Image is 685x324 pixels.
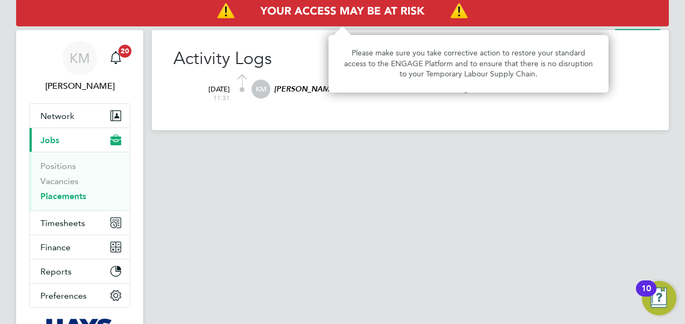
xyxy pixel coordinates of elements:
p: started this Placement after confirming is on site [273,84,647,94]
button: Open Resource Center, 10 new notifications [642,281,676,315]
em: [PERSON_NAME] [274,84,337,94]
span: Finance [40,242,71,252]
a: Placements [40,191,86,201]
span: Timesheets [40,218,85,228]
span: Reports [40,266,72,277]
span: Preferences [40,291,87,301]
span: Network [40,111,74,121]
span: 11:31 [187,94,230,102]
span: 20 [118,45,131,58]
a: Vacancies [40,176,79,186]
span: KM [69,51,90,65]
div: Access At Risk [328,35,609,93]
p: Please make sure you take corrective action to restore your standard access to the ENGAGE Platfor... [341,48,596,80]
span: KM [251,80,270,98]
div: 10 [641,288,651,302]
h2: Activity Logs [173,47,647,70]
span: Jobs [40,135,59,145]
span: Katie McPherson [29,80,130,93]
div: [DATE] [187,80,230,102]
a: Go to account details [29,41,130,93]
em: [PERSON_NAME] [469,84,531,94]
a: Positions [40,161,76,171]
